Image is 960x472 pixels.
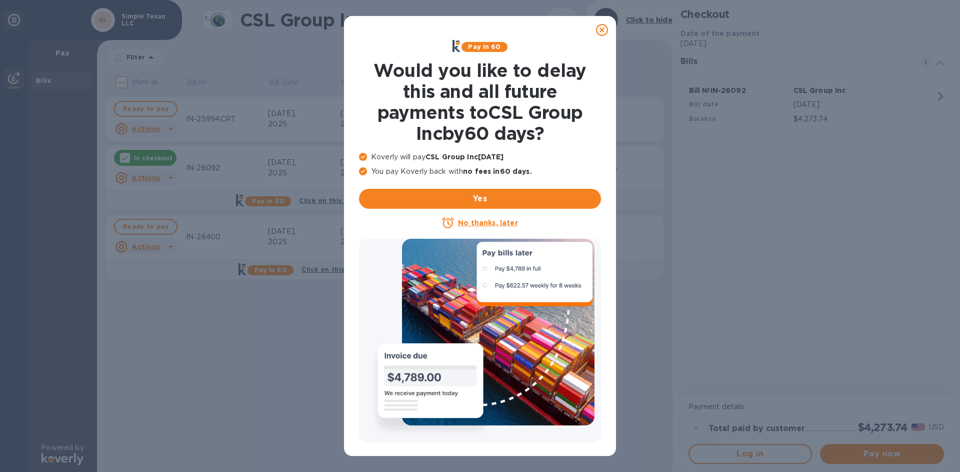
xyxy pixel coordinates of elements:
[463,167,531,175] b: no fees in 60 days .
[359,166,601,177] p: You pay Koverly back with
[359,189,601,209] button: Yes
[359,152,601,162] p: Koverly will pay
[367,193,593,205] span: Yes
[458,219,517,227] u: No thanks, later
[468,43,500,50] b: Pay in 60
[425,153,504,161] b: CSL Group Inc [DATE]
[359,60,601,144] h1: Would you like to delay this and all future payments to CSL Group Inc by 60 days ?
